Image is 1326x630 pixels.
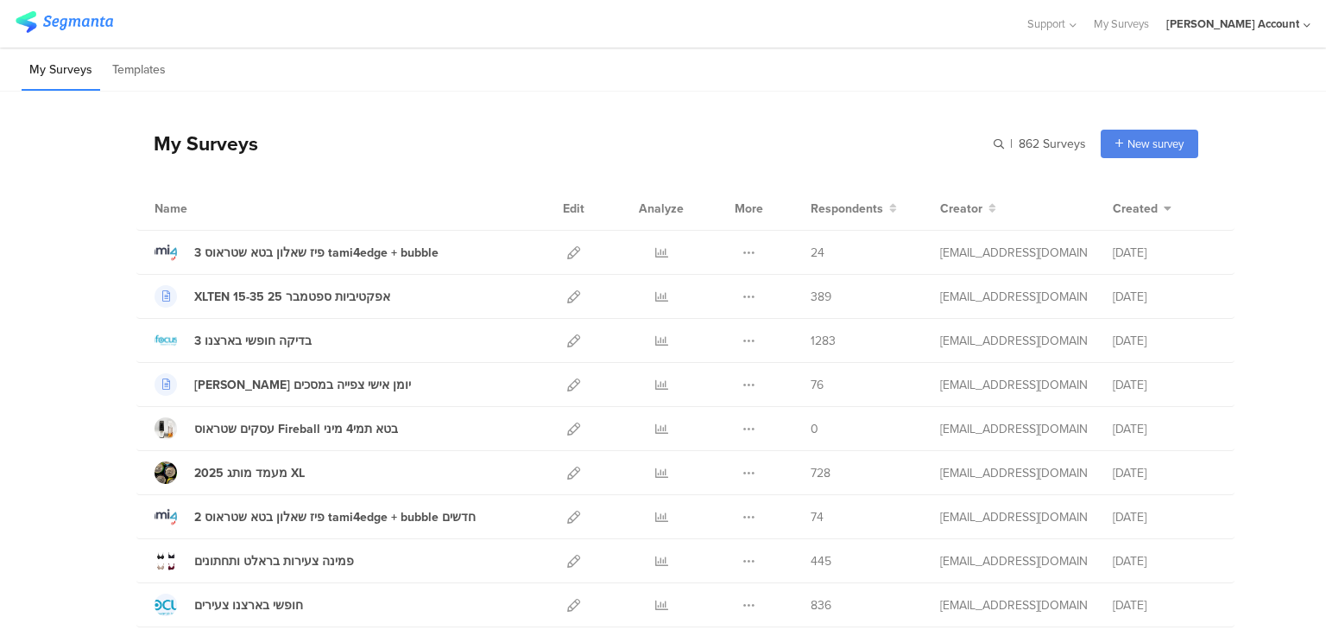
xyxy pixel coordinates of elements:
[811,552,831,570] span: 445
[940,508,1087,526] div: odelya@ifocus-r.com
[811,508,824,526] span: 74
[1113,200,1171,218] button: Created
[1113,332,1216,350] div: [DATE]
[16,11,113,33] img: segmanta logo
[194,464,305,482] div: 2025 מעמד מותג XL
[940,376,1087,394] div: odelya@ifocus-r.com
[194,244,439,262] div: 3 פיז שאלון בטא שטראוס tami4edge + bubble
[1113,200,1158,218] span: Created
[1113,376,1216,394] div: [DATE]
[940,200,982,218] span: Creator
[940,464,1087,482] div: odelya@ifocus-r.com
[194,376,411,394] div: שמיר שאלון יומן אישי צפייה במסכים
[940,244,1087,262] div: odelya@ifocus-r.com
[104,50,174,91] li: Templates
[194,288,390,306] div: XLTEN 15-35 אפקטיביות ספטמבר 25
[1027,16,1065,32] span: Support
[1113,464,1216,482] div: [DATE]
[1113,552,1216,570] div: [DATE]
[940,200,996,218] button: Creator
[940,596,1087,614] div: odelya@ifocus-r.com
[1127,136,1184,152] span: New survey
[1113,420,1216,438] div: [DATE]
[22,50,100,91] li: My Surveys
[1019,135,1086,153] span: 862 Surveys
[1113,244,1216,262] div: [DATE]
[811,200,883,218] span: Respondents
[155,506,476,528] a: 2 פיז שאלון בטא שטראוס tami4edge + bubble חדשים
[940,552,1087,570] div: odelya@ifocus-r.com
[155,200,258,218] div: Name
[155,417,398,440] a: עסקים שטראוס Fireball בטא תמי4 מיני
[194,508,476,526] div: 2 פיז שאלון בטא שטראוס tami4edge + bubble חדשים
[940,288,1087,306] div: odelya@ifocus-r.com
[155,461,305,484] a: 2025 מעמד מותג XL
[811,376,824,394] span: 76
[940,332,1087,350] div: odelya@ifocus-r.com
[940,420,1087,438] div: odelya@ifocus-r.com
[811,332,836,350] span: 1283
[155,285,390,308] a: XLTEN 15-35 אפקטיביות ספטמבר 25
[1113,508,1216,526] div: [DATE]
[194,332,312,350] div: 3 בדיקה חופשי בארצנו
[730,187,767,230] div: More
[811,464,830,482] span: 728
[136,129,258,158] div: My Surveys
[155,594,303,616] a: חופשי בארצנו צעירים
[155,373,411,396] a: [PERSON_NAME] יומן אישי צפייה במסכים
[1113,288,1216,306] div: [DATE]
[194,420,398,438] div: עסקים שטראוס Fireball בטא תמי4 מיני
[811,244,824,262] span: 24
[811,420,818,438] span: 0
[811,288,831,306] span: 389
[155,241,439,264] a: 3 פיז שאלון בטא שטראוס tami4edge + bubble
[635,187,687,230] div: Analyze
[1007,135,1015,153] span: |
[1113,596,1216,614] div: [DATE]
[155,550,354,572] a: פמינה צעירות בראלט ותחתונים
[555,187,592,230] div: Edit
[194,596,303,614] div: חופשי בארצנו צעירים
[194,552,354,570] div: פמינה צעירות בראלט ותחתונים
[1166,16,1299,32] div: [PERSON_NAME] Account
[811,200,897,218] button: Respondents
[811,596,831,614] span: 836
[155,329,312,352] a: 3 בדיקה חופשי בארצנו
